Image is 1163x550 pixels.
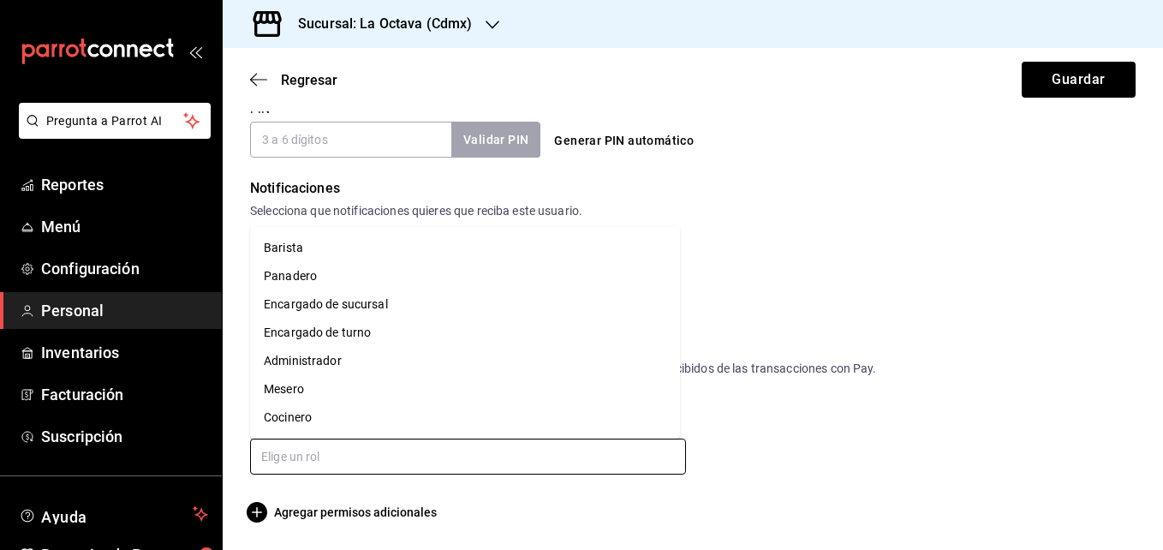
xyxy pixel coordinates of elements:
button: Guardar [1022,62,1136,98]
button: Regresar [250,72,337,88]
li: Administrador [250,347,680,375]
span: Personal [41,299,208,322]
li: Barista [250,234,680,262]
div: Selecciona que notificaciones quieres que reciba este usuario. [250,202,1136,220]
span: Inventarios [41,341,208,364]
label: PIN [250,103,270,115]
li: Mesero [250,375,680,404]
li: Panadero [250,262,680,290]
li: Encargado de sucursal [250,290,680,319]
button: Generar PIN automático [547,125,701,157]
input: Elige un rol [250,439,686,475]
span: Suscripción [41,425,208,448]
span: Pregunta a Parrot AI [46,112,184,130]
span: Ayuda [41,504,186,524]
a: Pregunta a Parrot AI [12,124,211,142]
span: Configuración [41,257,208,280]
div: Notificaciones [250,178,1136,199]
input: 3 a 6 dígitos [250,122,451,158]
button: Pregunta a Parrot AI [19,103,211,139]
span: Facturación [41,383,208,406]
li: Encargado de turno [250,319,680,347]
button: open_drawer_menu [188,45,202,58]
li: Cocinero [250,404,680,432]
button: Agregar permisos adicionales [250,502,437,523]
span: Reportes [41,173,208,196]
span: Regresar [281,72,337,88]
span: Menú [41,215,208,238]
h3: Sucursal: La Octava (Cdmx) [284,14,472,34]
div: Roles [250,402,1136,425]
